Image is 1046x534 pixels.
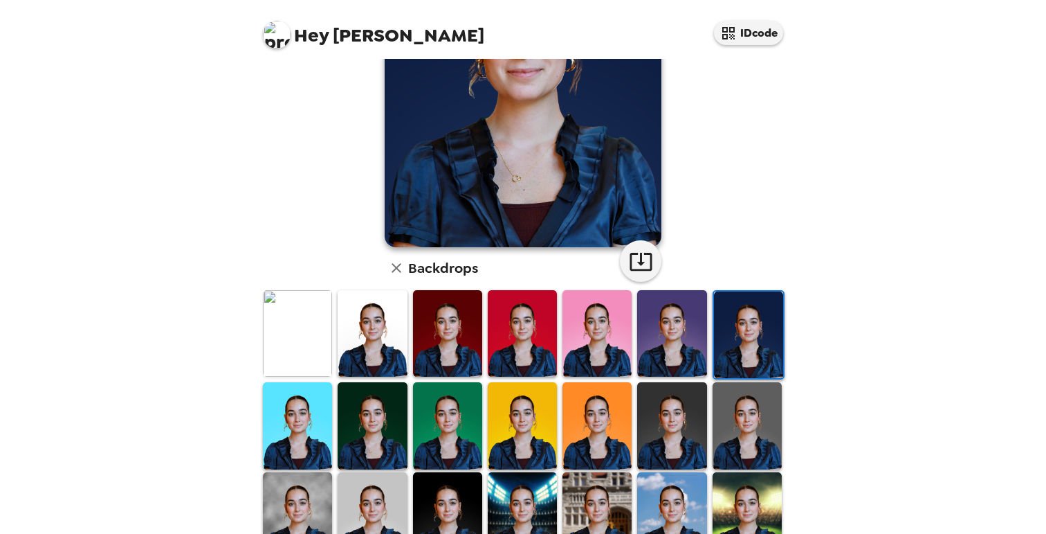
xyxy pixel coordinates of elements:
span: Hey [294,23,329,48]
img: Original [263,290,332,377]
button: IDcode [714,21,783,45]
h6: Backdrops [408,257,478,279]
span: [PERSON_NAME] [263,14,484,45]
img: profile pic [263,21,291,48]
